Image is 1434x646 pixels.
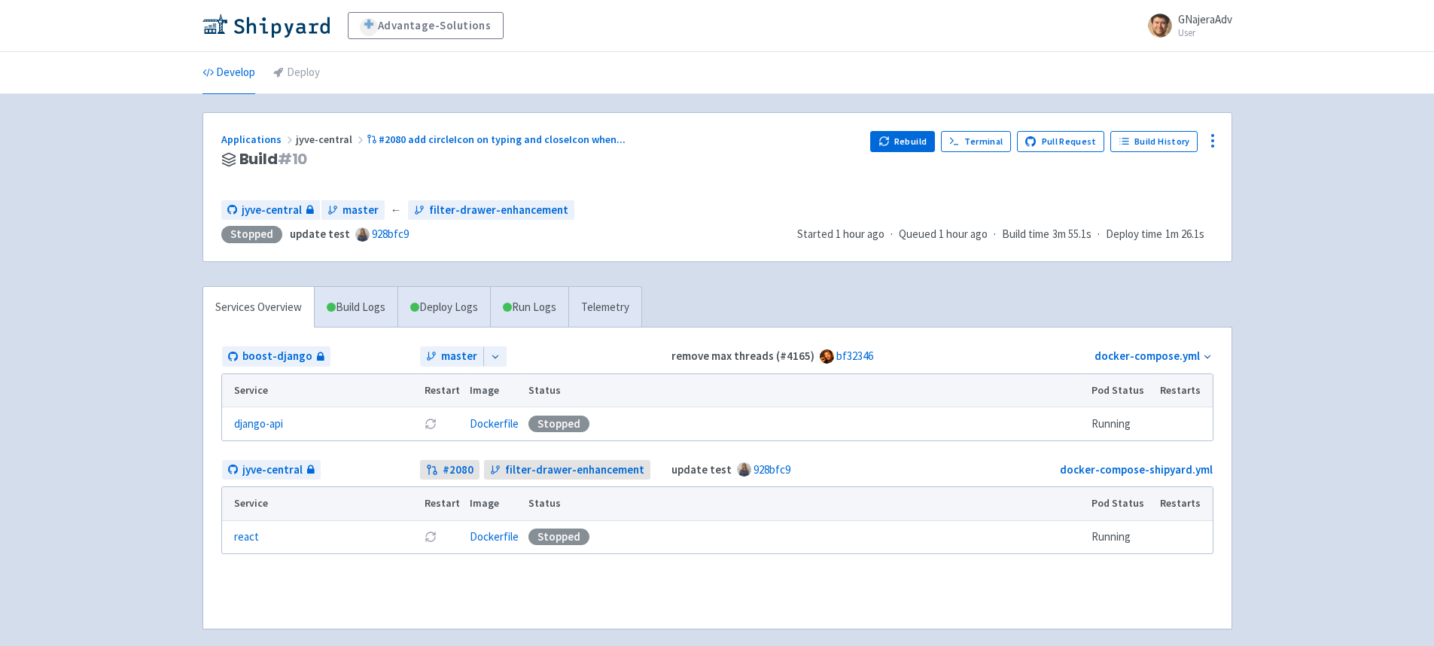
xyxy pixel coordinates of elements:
a: Build Logs [315,287,397,328]
a: Pull Request [1017,131,1105,152]
th: Restarts [1155,374,1212,407]
a: docker-compose.yml [1095,349,1200,363]
a: jyve-central [222,460,321,480]
a: #2080 add circleIcon on typing and closeIcon when... [367,133,629,146]
span: jyve-central [296,133,367,146]
span: GNajeraAdv [1178,12,1232,26]
span: jyve-central [242,462,303,479]
strong: # 2080 [443,462,473,479]
div: Stopped [528,416,589,432]
th: Pod Status [1086,487,1155,520]
th: Status [523,487,1086,520]
strong: remove max threads (#4165) [671,349,814,363]
span: filter-drawer-enhancement [505,462,644,479]
span: Started [797,227,884,241]
a: 928bfc9 [372,227,409,241]
span: Build [239,151,308,168]
span: Build time [1002,226,1049,243]
th: Service [222,487,420,520]
button: Restart pod [425,531,437,543]
th: Status [523,374,1086,407]
a: filter-drawer-enhancement [484,460,650,480]
a: Deploy Logs [397,287,490,328]
time: 1 hour ago [836,227,884,241]
span: 1m 26.1s [1165,226,1204,243]
div: · · · [797,226,1213,243]
a: bf32346 [836,349,873,363]
a: Deploy [273,52,320,94]
span: #2080 add circleIcon on typing and closeIcon when ... [379,133,626,146]
a: jyve-central [221,200,320,221]
a: Services Overview [203,287,314,328]
span: master [343,202,379,219]
a: Dockerfile [470,416,519,431]
td: Running [1086,407,1155,440]
th: Restarts [1155,487,1212,520]
time: 1 hour ago [939,227,988,241]
th: Image [464,374,523,407]
a: Applications [221,133,296,146]
span: # 10 [278,148,308,169]
th: Pod Status [1086,374,1155,407]
a: filter-drawer-enhancement [408,200,574,221]
span: master [441,348,477,365]
div: Stopped [221,226,282,243]
span: Queued [899,227,988,241]
span: 3m 55.1s [1052,226,1091,243]
a: boost-django [222,346,330,367]
strong: update test [671,462,732,477]
span: boost-django [242,348,312,365]
a: Run Logs [490,287,568,328]
a: 928bfc9 [754,462,790,477]
a: master [420,346,483,367]
div: Stopped [528,529,589,545]
td: Running [1086,520,1155,553]
th: Restart [420,487,465,520]
th: Image [464,487,523,520]
a: #2080 [420,460,480,480]
small: User [1178,28,1232,38]
a: Advantage-Solutions [348,12,504,39]
a: GNajeraAdv User [1139,14,1232,38]
a: docker-compose-shipyard.yml [1060,462,1213,477]
button: Restart pod [425,418,437,430]
span: jyve-central [242,202,302,219]
a: react [234,529,259,546]
a: Develop [202,52,255,94]
span: ← [391,202,402,219]
th: Restart [420,374,465,407]
a: Build History [1110,131,1198,152]
a: Telemetry [568,287,641,328]
button: Rebuild [870,131,935,152]
img: Shipyard logo [202,14,330,38]
th: Service [222,374,420,407]
strong: update test [290,227,350,241]
a: Terminal [941,131,1011,152]
span: filter-drawer-enhancement [429,202,568,219]
a: master [321,200,385,221]
a: django-api [234,416,283,433]
span: Deploy time [1106,226,1162,243]
a: Dockerfile [470,529,519,544]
